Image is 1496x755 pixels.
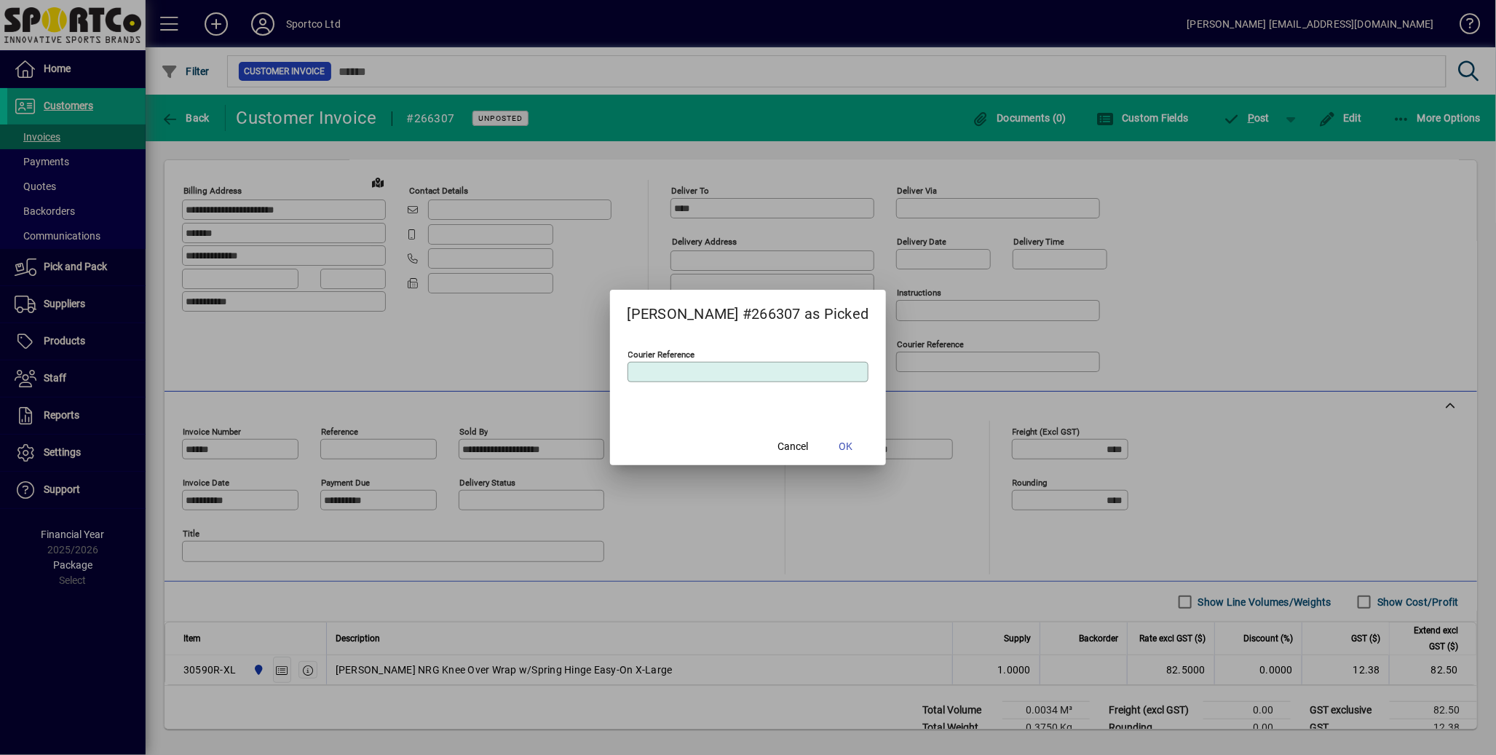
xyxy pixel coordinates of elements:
h2: [PERSON_NAME] #266307 as Picked [610,290,887,332]
span: OK [839,439,852,454]
span: Cancel [777,439,808,454]
button: OK [822,433,868,459]
mat-label: Courier Reference [628,349,695,360]
button: Cancel [769,433,816,459]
